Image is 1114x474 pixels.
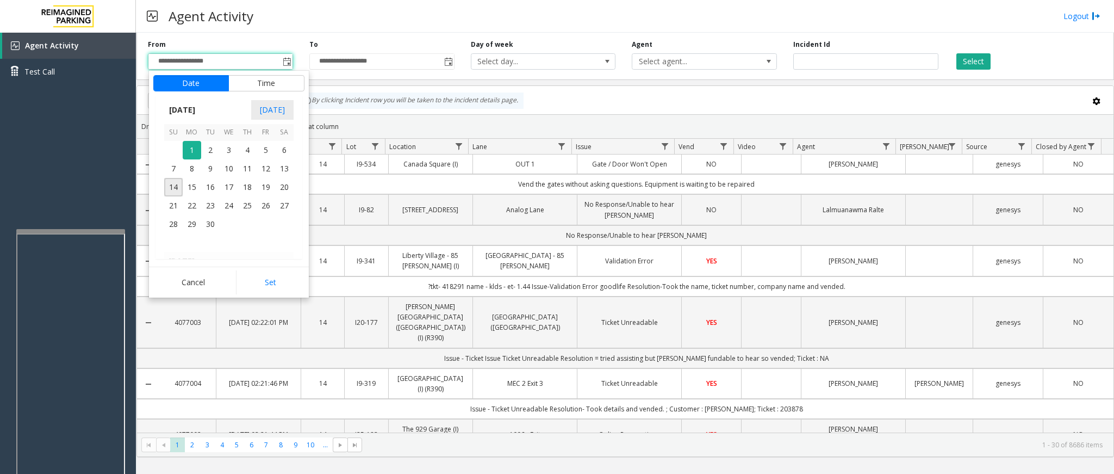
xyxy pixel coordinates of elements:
a: Collapse Details [137,206,159,215]
span: YES [706,430,717,439]
a: Lalmuanawma Ralte [808,205,899,215]
button: Set [236,270,304,294]
a: Collapse Details [137,431,159,440]
img: logout [1092,10,1100,22]
span: 19 [257,178,275,196]
a: [PERSON_NAME] [808,317,899,328]
span: 25 [238,196,257,215]
a: [DATE] 02:22:01 PM [223,317,294,328]
img: 'icon' [11,41,20,50]
a: The 929 Garage (I) (R390) [395,424,466,445]
td: Sunday, September 14, 2025 [164,178,183,196]
td: Tuesday, September 2, 2025 [201,141,220,159]
a: YES [688,317,735,328]
td: Monday, September 15, 2025 [183,178,201,196]
span: Go to the next page [336,441,345,450]
span: 15 [183,178,201,196]
span: Go to the last page [351,441,359,450]
a: [PERSON_NAME] [808,159,899,169]
a: 14 [308,378,338,389]
a: NO [1050,256,1107,266]
td: Saturday, September 27, 2025 [275,196,294,215]
td: Thursday, September 25, 2025 [238,196,257,215]
th: [DATE] [164,252,294,270]
a: No Response/Unable to hear [PERSON_NAME] [584,199,675,220]
a: NO [1050,159,1107,169]
a: genesys [980,429,1037,440]
span: Page 10 [303,438,318,452]
a: MEC 2 Exit 3 [480,378,570,389]
a: YES [688,256,735,266]
a: Vend Filter Menu [717,139,731,153]
a: Analog Lane [480,205,570,215]
a: Online Reservations [584,429,675,440]
span: Page 5 [229,438,244,452]
span: 17 [220,178,238,196]
a: Lot Filter Menu [368,139,383,153]
span: Page 2 [185,438,200,452]
td: Thursday, September 18, 2025 [238,178,257,196]
a: [DATE] 02:21:44 PM [223,429,294,440]
a: genesys [980,205,1037,215]
td: Thursday, September 4, 2025 [238,141,257,159]
a: [DATE] 02:21:46 PM [223,378,294,389]
span: 20 [275,178,294,196]
td: Saturday, September 20, 2025 [275,178,294,196]
td: Tuesday, September 30, 2025 [201,215,220,233]
a: [PERSON_NAME] [PERSON_NAME] [808,424,899,445]
span: 6 [275,141,294,159]
span: Agent [797,142,815,151]
label: To [309,40,318,50]
a: 1906 - Exit [480,429,570,440]
td: Wednesday, September 17, 2025 [220,178,238,196]
span: Toggle popup [442,54,454,69]
a: [GEOGRAPHIC_DATA] (I) (R390) [395,373,466,394]
span: 2 [201,141,220,159]
span: Source [966,142,987,151]
a: [PERSON_NAME][GEOGRAPHIC_DATA] ([GEOGRAPHIC_DATA]) (I) (R390) [395,301,466,343]
a: NO [1050,429,1107,440]
span: 27 [275,196,294,215]
a: [STREET_ADDRESS] [395,205,466,215]
span: YES [706,318,717,327]
a: 4077003 [166,317,209,328]
span: 4 [238,141,257,159]
a: H Filter Menu [325,139,339,153]
span: 18 [238,178,257,196]
span: Go to the next page [333,438,347,453]
span: Location [389,142,416,151]
a: 14 [308,205,338,215]
span: Vend [679,142,694,151]
a: 14 [308,317,338,328]
span: NO [706,205,717,214]
a: Source Filter Menu [1015,139,1029,153]
span: Lane [472,142,487,151]
td: Saturday, September 13, 2025 [275,159,294,178]
a: Parker Filter Menu [945,139,960,153]
span: 22 [183,196,201,215]
td: Tuesday, September 9, 2025 [201,159,220,178]
a: Liberty Village - 85 [PERSON_NAME] (I) [395,250,466,271]
span: 14 [164,178,183,196]
a: I25-182 [351,429,381,440]
span: 9 [201,159,220,178]
td: No Response/Unable to hear [PERSON_NAME] [159,225,1113,245]
td: Monday, September 8, 2025 [183,159,201,178]
a: [PERSON_NAME] [808,378,899,389]
a: Agent Activity [2,33,136,59]
a: genesys [980,378,1037,389]
span: Page 7 [259,438,273,452]
button: Time tab [228,75,304,91]
a: [PERSON_NAME] [912,378,966,389]
a: [GEOGRAPHIC_DATA] ([GEOGRAPHIC_DATA]) [480,312,570,333]
a: I9-341 [351,256,381,266]
td: Friday, September 26, 2025 [257,196,275,215]
a: [GEOGRAPHIC_DATA] - 85 [PERSON_NAME] [480,250,570,271]
span: Page 8 [273,438,288,452]
a: Location Filter Menu [451,139,466,153]
td: Tuesday, September 16, 2025 [201,178,220,196]
button: Cancel [153,270,233,294]
span: Toggle popup [281,54,292,69]
span: 3 [220,141,238,159]
a: 14 [308,256,338,266]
